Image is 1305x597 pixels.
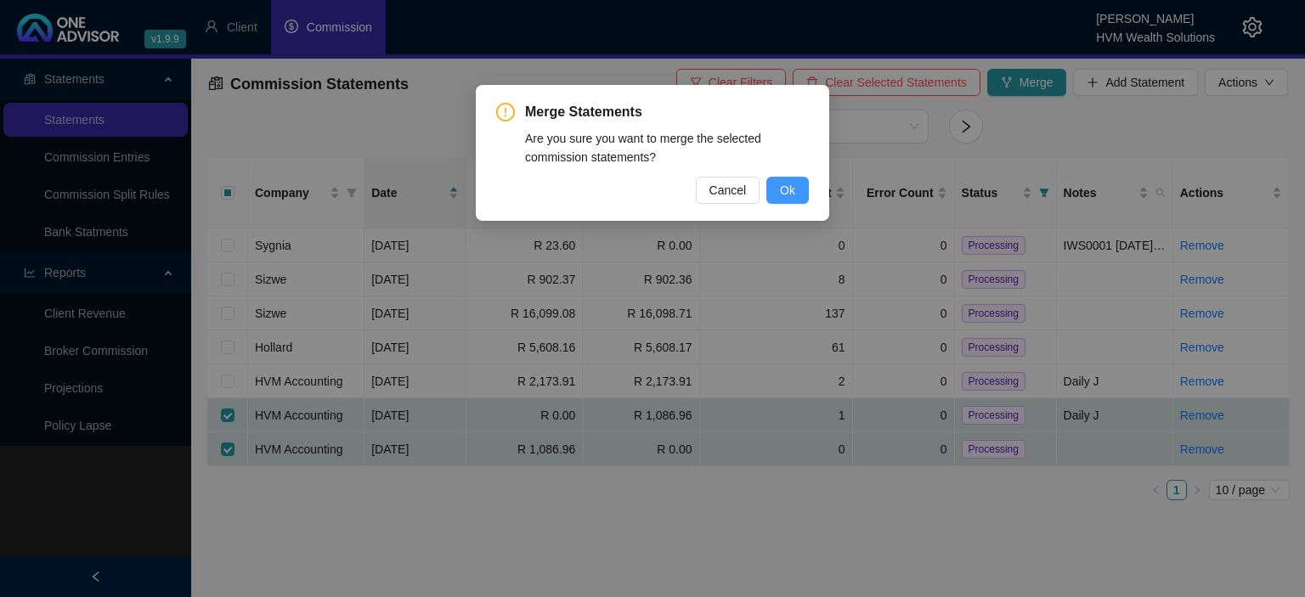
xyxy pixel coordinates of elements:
[496,103,515,121] span: exclamation-circle
[525,129,809,166] div: Are you sure you want to merge the selected commission statements?
[780,181,795,200] span: Ok
[525,102,809,122] span: Merge Statements
[696,177,760,204] button: Cancel
[709,181,747,200] span: Cancel
[766,177,809,204] button: Ok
